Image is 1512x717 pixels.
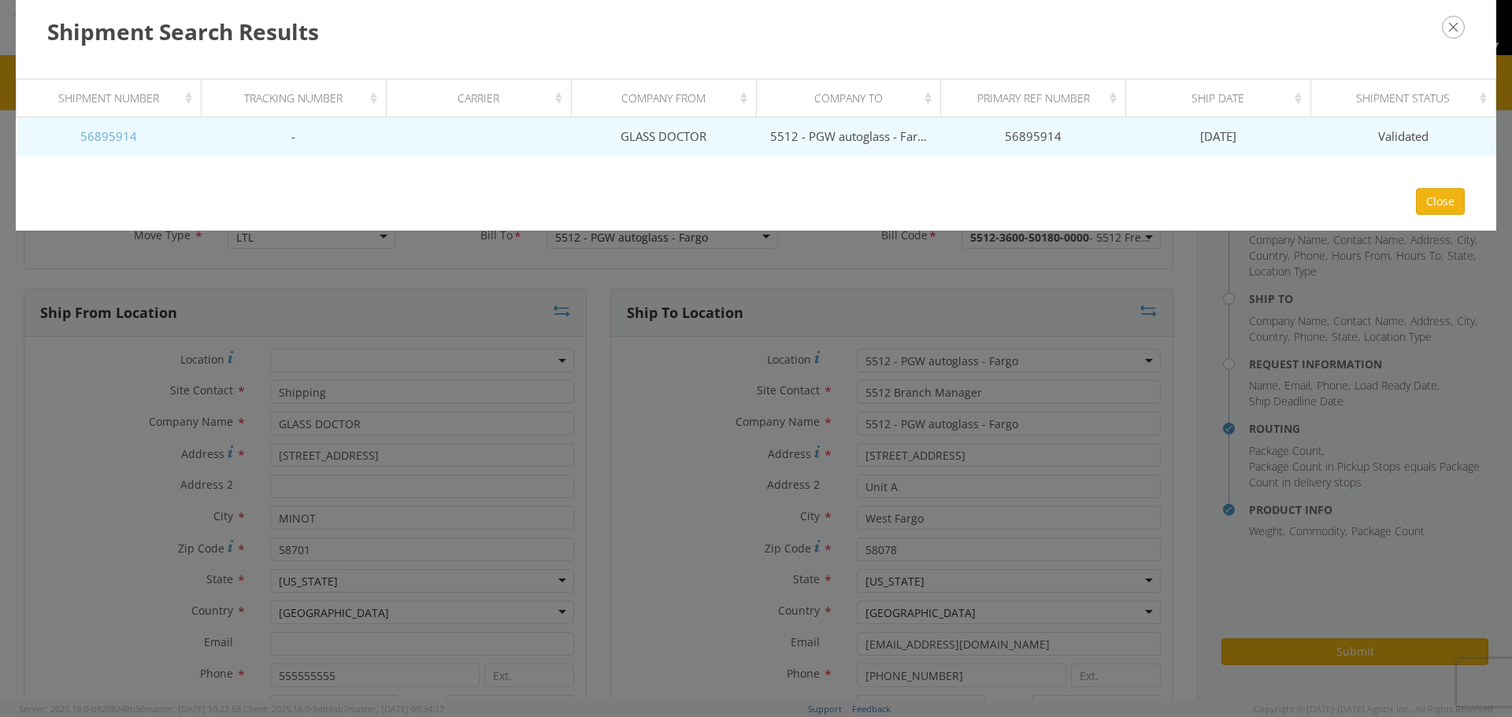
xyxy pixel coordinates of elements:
span: [DATE] [1200,128,1236,144]
div: Ship Date [1140,91,1306,106]
div: Tracking Number [215,91,380,106]
td: - [201,117,386,157]
span: Validated [1378,128,1429,144]
a: 56895914 [80,128,137,144]
div: Primary Ref Number [955,91,1121,106]
button: Close [1416,188,1465,215]
div: Company From [585,91,750,106]
h3: Shipment Search Results [47,16,1465,47]
div: Shipment Number [31,91,196,106]
td: 56895914 [941,117,1126,157]
td: 5512 - PGW autoglass - Fargo [756,117,941,157]
div: Carrier [400,91,565,106]
div: Shipment Status [1325,91,1491,106]
td: GLASS DOCTOR [571,117,756,157]
div: Company To [770,91,936,106]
